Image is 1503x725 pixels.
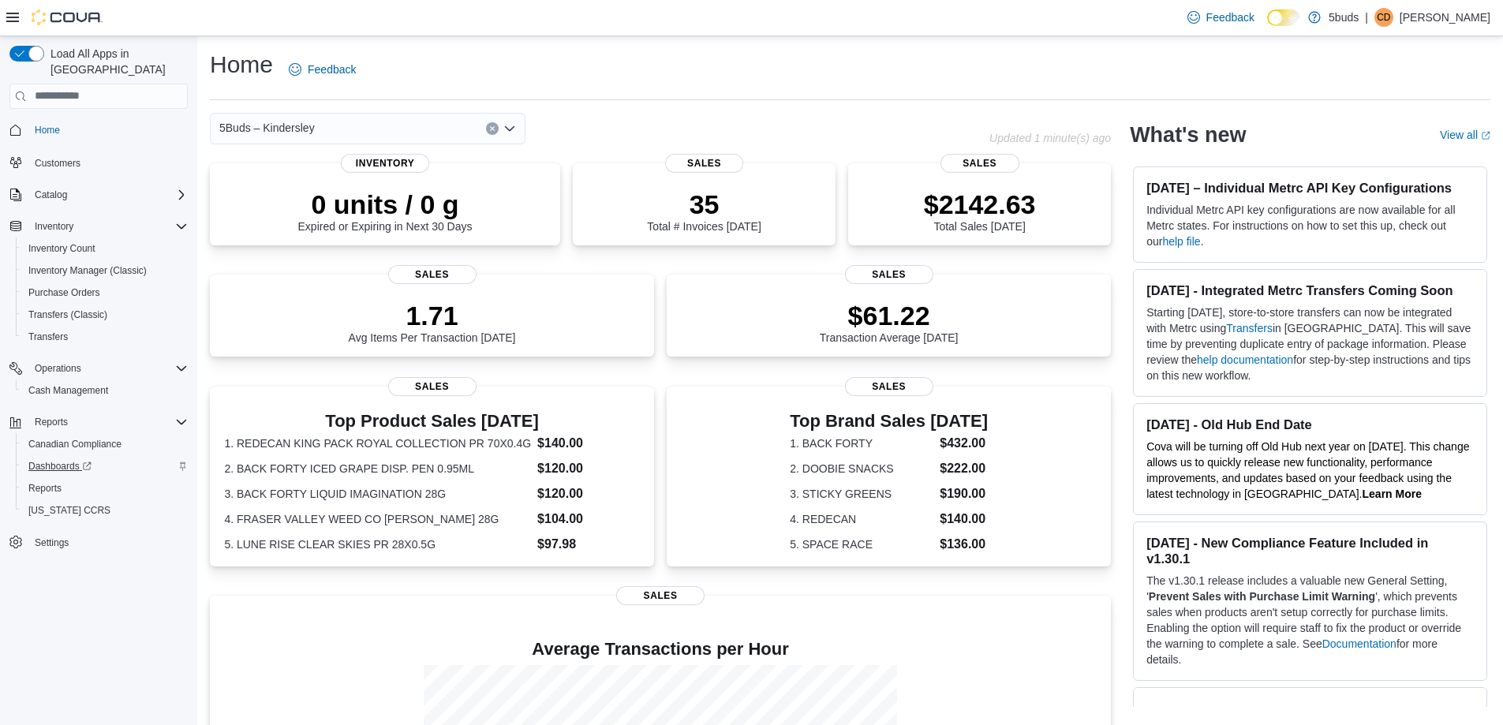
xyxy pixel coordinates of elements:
button: Reports [16,477,194,499]
button: Cash Management [16,379,194,402]
a: Feedback [282,54,362,85]
h4: Average Transactions per Hour [222,640,1098,659]
input: Dark Mode [1267,9,1300,26]
span: Settings [28,533,188,552]
p: $2142.63 [924,189,1036,220]
span: Load All Apps in [GEOGRAPHIC_DATA] [44,46,188,77]
dd: $104.00 [537,510,640,529]
button: Purchase Orders [16,282,194,304]
dt: 2. BACK FORTY ICED GRAPE DISP. PEN 0.95ML [224,461,531,476]
button: Inventory Count [16,237,194,260]
span: Home [28,120,188,140]
dt: 4. FRASER VALLEY WEED CO [PERSON_NAME] 28G [224,511,531,527]
span: Transfers [28,331,68,343]
dt: 5. SPACE RACE [790,536,933,552]
span: Sales [845,265,933,284]
span: Transfers [22,327,188,346]
dt: 5. LUNE RISE CLEAR SKIES PR 28X0.5G [224,536,531,552]
p: Individual Metrc API key configurations are now available for all Metrc states. For instructions ... [1146,202,1474,249]
button: Reports [28,413,74,432]
a: [US_STATE] CCRS [22,501,117,520]
span: Customers [35,157,80,170]
p: 1.71 [349,300,516,331]
button: Inventory Manager (Classic) [16,260,194,282]
span: Dark Mode [1267,26,1268,27]
div: Chelsea Dinsmore [1374,8,1393,27]
p: 35 [647,189,761,220]
p: $61.22 [820,300,959,331]
span: Transfers (Classic) [28,308,107,321]
a: Cash Management [22,381,114,400]
button: Inventory [28,217,80,236]
span: Inventory [28,217,188,236]
span: Inventory Count [22,239,188,258]
button: Open list of options [503,122,516,135]
span: Sales [388,265,477,284]
span: Dashboards [22,457,188,476]
span: [US_STATE] CCRS [28,504,110,517]
p: Updated 1 minute(s) ago [989,132,1111,144]
dd: $140.00 [940,510,988,529]
span: Cash Management [28,384,108,397]
span: Catalog [35,189,67,201]
button: Catalog [3,184,194,206]
button: Transfers [16,326,194,348]
span: Sales [845,377,933,396]
a: help documentation [1197,353,1293,366]
span: Dashboards [28,460,92,473]
strong: Prevent Sales with Purchase Limit Warning [1149,590,1375,603]
h1: Home [210,49,273,80]
span: Sales [616,586,705,605]
dt: 3. BACK FORTY LIQUID IMAGINATION 28G [224,486,531,502]
span: Reports [28,413,188,432]
span: Inventory [341,154,429,173]
a: Home [28,121,66,140]
span: Operations [35,362,81,375]
button: [US_STATE] CCRS [16,499,194,521]
dt: 1. BACK FORTY [790,435,933,451]
span: Purchase Orders [28,286,100,299]
dd: $136.00 [940,535,988,554]
h3: [DATE] - Integrated Metrc Transfers Coming Soon [1146,282,1474,298]
a: Inventory Count [22,239,102,258]
button: Canadian Compliance [16,433,194,455]
h3: Top Brand Sales [DATE] [790,412,988,431]
span: Inventory Count [28,242,95,255]
span: Customers [28,152,188,172]
a: help file [1162,235,1200,248]
dt: 1. REDECAN KING PACK ROYAL COLLECTION PR 70X0.4G [224,435,531,451]
span: Inventory Manager (Classic) [28,264,147,277]
span: Catalog [28,185,188,204]
span: Sales [940,154,1019,173]
span: Cova will be turning off Old Hub next year on [DATE]. This change allows us to quickly release ne... [1146,440,1469,500]
button: Operations [3,357,194,379]
h3: [DATE] - New Compliance Feature Included in v1.30.1 [1146,535,1474,566]
button: Settings [3,531,194,554]
button: Clear input [486,122,499,135]
h3: Top Product Sales [DATE] [224,412,639,431]
span: Cash Management [22,381,188,400]
nav: Complex example [9,112,188,595]
a: Transfers [22,327,74,346]
dd: $97.98 [537,535,640,554]
svg: External link [1481,131,1490,140]
div: Transaction Average [DATE] [820,300,959,344]
a: Documentation [1322,637,1396,650]
div: Avg Items Per Transaction [DATE] [349,300,516,344]
span: Sales [665,154,744,173]
span: Feedback [1206,9,1254,25]
dd: $432.00 [940,434,988,453]
p: 0 units / 0 g [298,189,473,220]
a: Dashboards [22,457,98,476]
p: | [1365,8,1368,27]
p: The v1.30.1 release includes a valuable new General Setting, ' ', which prevents sales when produ... [1146,573,1474,667]
strong: Learn More [1363,488,1422,500]
p: [PERSON_NAME] [1400,8,1490,27]
a: Purchase Orders [22,283,107,302]
span: Inventory Manager (Classic) [22,261,188,280]
dd: $222.00 [940,459,988,478]
span: Reports [35,416,68,428]
div: Expired or Expiring in Next 30 Days [298,189,473,233]
span: Reports [22,479,188,498]
span: Settings [35,536,69,549]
